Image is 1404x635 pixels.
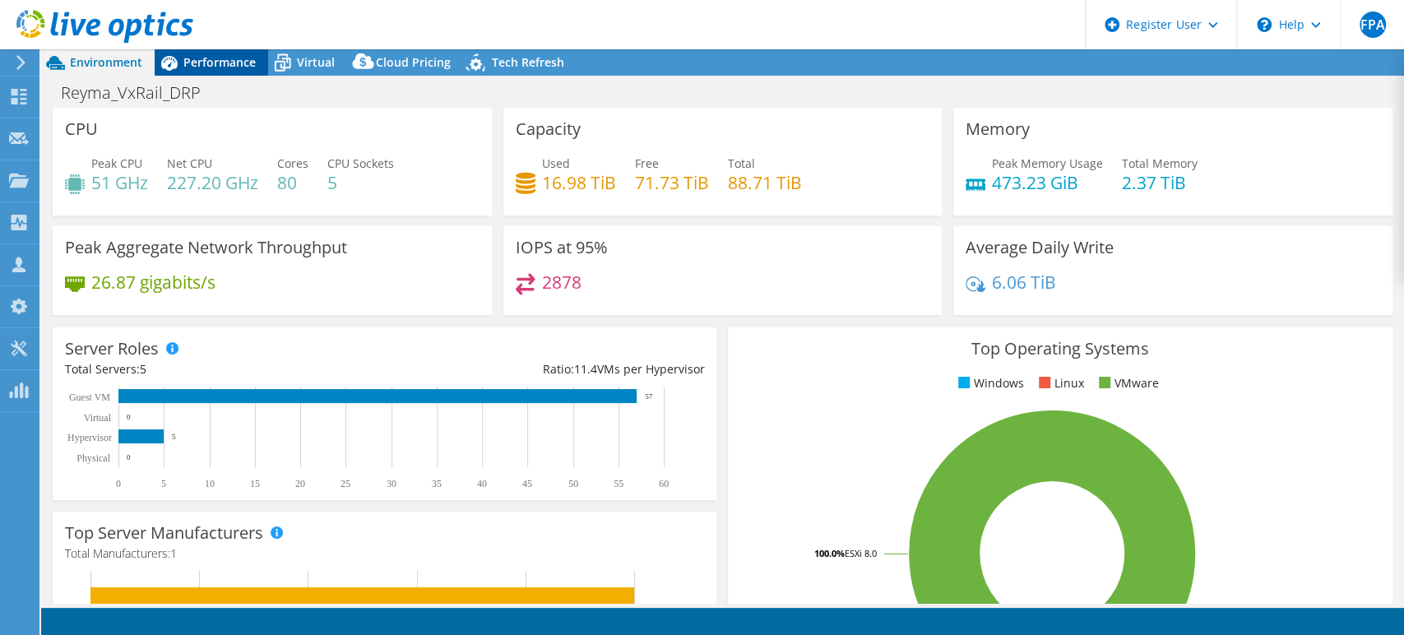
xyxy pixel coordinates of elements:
[116,478,121,489] text: 0
[65,545,704,563] h4: Total Manufacturers:
[65,239,347,257] h3: Peak Aggregate Network Throughput
[635,174,709,192] h4: 71.73 TiB
[573,361,596,377] span: 11.4
[69,392,110,403] text: Guest VM
[327,174,394,192] h4: 5
[76,452,110,464] text: Physical
[376,54,451,70] span: Cloud Pricing
[65,360,385,378] div: Total Servers:
[645,392,653,401] text: 57
[728,174,802,192] h4: 88.71 TiB
[542,273,582,291] h4: 2878
[740,340,1379,358] h3: Top Operating Systems
[477,478,487,489] text: 40
[1035,374,1084,392] li: Linux
[1257,17,1272,32] svg: \n
[814,547,845,559] tspan: 100.0%
[183,54,256,70] span: Performance
[728,155,755,171] span: Total
[492,54,564,70] span: Tech Refresh
[966,120,1030,138] h3: Memory
[387,478,396,489] text: 30
[1095,374,1159,392] li: VMware
[250,478,260,489] text: 15
[516,120,581,138] h3: Capacity
[432,478,442,489] text: 35
[84,412,112,424] text: Virtual
[295,478,305,489] text: 20
[205,478,215,489] text: 10
[542,174,616,192] h4: 16.98 TiB
[65,524,263,542] h3: Top Server Manufacturers
[385,360,705,378] div: Ratio: VMs per Hypervisor
[542,155,570,171] span: Used
[327,155,394,171] span: CPU Sockets
[992,174,1103,192] h4: 473.23 GiB
[127,413,131,421] text: 0
[1122,155,1198,171] span: Total Memory
[992,155,1103,171] span: Peak Memory Usage
[845,547,877,559] tspan: ESXi 8.0
[172,433,176,441] text: 5
[91,174,148,192] h4: 51 GHz
[614,478,623,489] text: 55
[297,54,335,70] span: Virtual
[635,155,659,171] span: Free
[966,239,1114,257] h3: Average Daily Write
[277,174,308,192] h4: 80
[341,478,350,489] text: 25
[91,273,215,291] h4: 26.87 gigabits/s
[65,340,159,358] h3: Server Roles
[67,432,112,443] text: Hypervisor
[140,361,146,377] span: 5
[277,155,308,171] span: Cores
[70,54,142,70] span: Environment
[161,478,166,489] text: 5
[91,155,142,171] span: Peak CPU
[167,174,258,192] h4: 227.20 GHz
[53,84,226,102] h1: Reyma_VxRail_DRP
[1360,12,1386,38] span: FPA
[1122,174,1198,192] h4: 2.37 TiB
[522,478,532,489] text: 45
[516,239,608,257] h3: IOPS at 95%
[954,374,1024,392] li: Windows
[127,453,131,461] text: 0
[992,273,1056,291] h4: 6.06 TiB
[167,155,212,171] span: Net CPU
[170,545,177,561] span: 1
[659,478,669,489] text: 60
[65,120,98,138] h3: CPU
[568,478,578,489] text: 50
